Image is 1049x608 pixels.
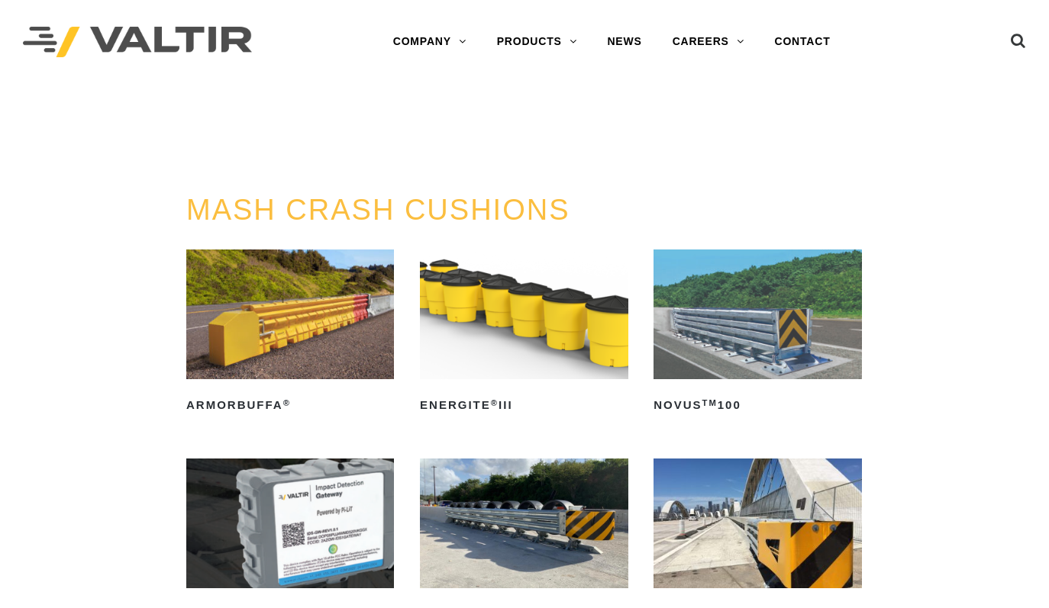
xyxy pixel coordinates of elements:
h2: ENERGITE III [420,393,628,417]
a: CONTACT [760,27,846,57]
a: NOVUSTM100 [654,249,861,417]
sup: ® [491,398,499,407]
a: MASH CRASH CUSHIONS [186,194,570,226]
a: COMPANY [378,27,482,57]
a: ENERGITE®III [420,249,628,417]
h2: ArmorBuffa [186,393,394,417]
sup: TM [702,398,718,407]
a: PRODUCTS [482,27,592,57]
img: Valtir [23,27,252,58]
a: CAREERS [657,27,760,57]
a: ArmorBuffa® [186,249,394,417]
a: NEWS [592,27,657,57]
sup: ® [283,398,291,407]
h2: NOVUS 100 [654,393,861,417]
